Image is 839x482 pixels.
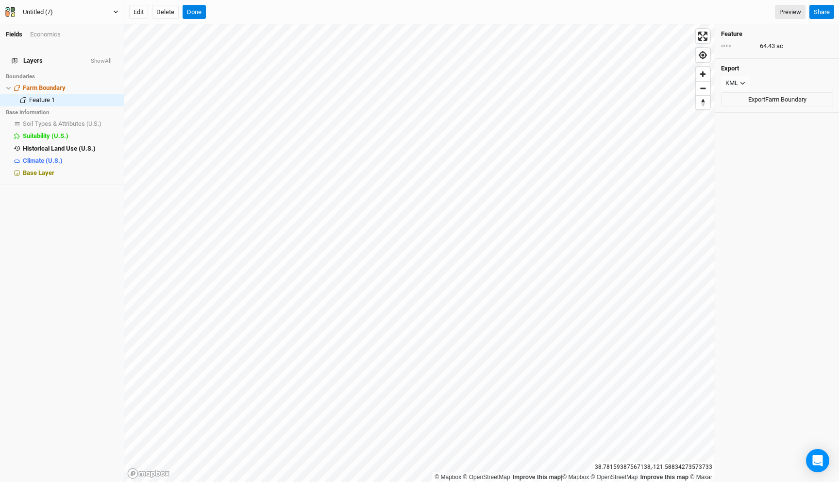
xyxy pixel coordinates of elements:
div: Suitability (U.S.) [23,132,118,140]
div: Soil Types & Attributes (U.S.) [23,120,118,128]
button: Done [183,5,206,19]
button: KML [721,76,750,90]
span: ac [776,42,783,51]
a: OpenStreetMap [463,474,510,481]
button: Zoom in [696,67,710,81]
div: Untitled (7) [23,7,53,17]
div: KML [725,78,738,88]
div: Historical Land Use (U.S.) [23,145,118,153]
span: Feature 1 [29,96,55,103]
a: Mapbox [562,474,589,481]
a: Fields [6,31,22,38]
div: Economics [30,30,61,39]
a: Mapbox [435,474,461,481]
a: Maxar [690,474,712,481]
button: Share [809,5,834,19]
div: Climate (U.S.) [23,157,118,165]
a: Preview [775,5,805,19]
canvas: Map [124,24,715,482]
button: Delete [152,5,179,19]
span: Climate (U.S.) [23,157,63,164]
span: Suitability (U.S.) [23,132,68,139]
button: Edit [129,5,148,19]
h4: Export [721,65,833,72]
a: Improve this map [640,474,688,481]
div: Base Layer [23,169,118,177]
span: Layers [12,57,43,65]
button: ShowAll [90,58,112,65]
span: Base Layer [23,169,54,176]
div: Farm Boundary [23,84,118,92]
button: Zoom out [696,81,710,95]
div: | [435,472,712,482]
span: Reset bearing to north [696,96,710,109]
div: 64.43 [721,42,833,51]
h4: Feature [721,30,833,38]
button: Untitled (7) [5,7,119,17]
button: Enter fullscreen [696,29,710,43]
div: 38.78159387567138 , -121.58834273573733 [592,462,715,472]
button: Reset bearing to north [696,95,710,109]
span: Soil Types & Attributes (U.S.) [23,120,101,127]
button: Find my location [696,48,710,62]
span: Zoom out [696,82,710,95]
div: Open Intercom Messenger [806,449,829,472]
button: ExportFarm Boundary [721,92,833,107]
a: OpenStreetMap [591,474,638,481]
span: Historical Land Use (U.S.) [23,145,96,152]
span: Farm Boundary [23,84,66,91]
a: Improve this map [513,474,561,481]
a: Mapbox logo [127,468,170,479]
div: Feature 1 [29,96,118,104]
div: area [721,42,755,50]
